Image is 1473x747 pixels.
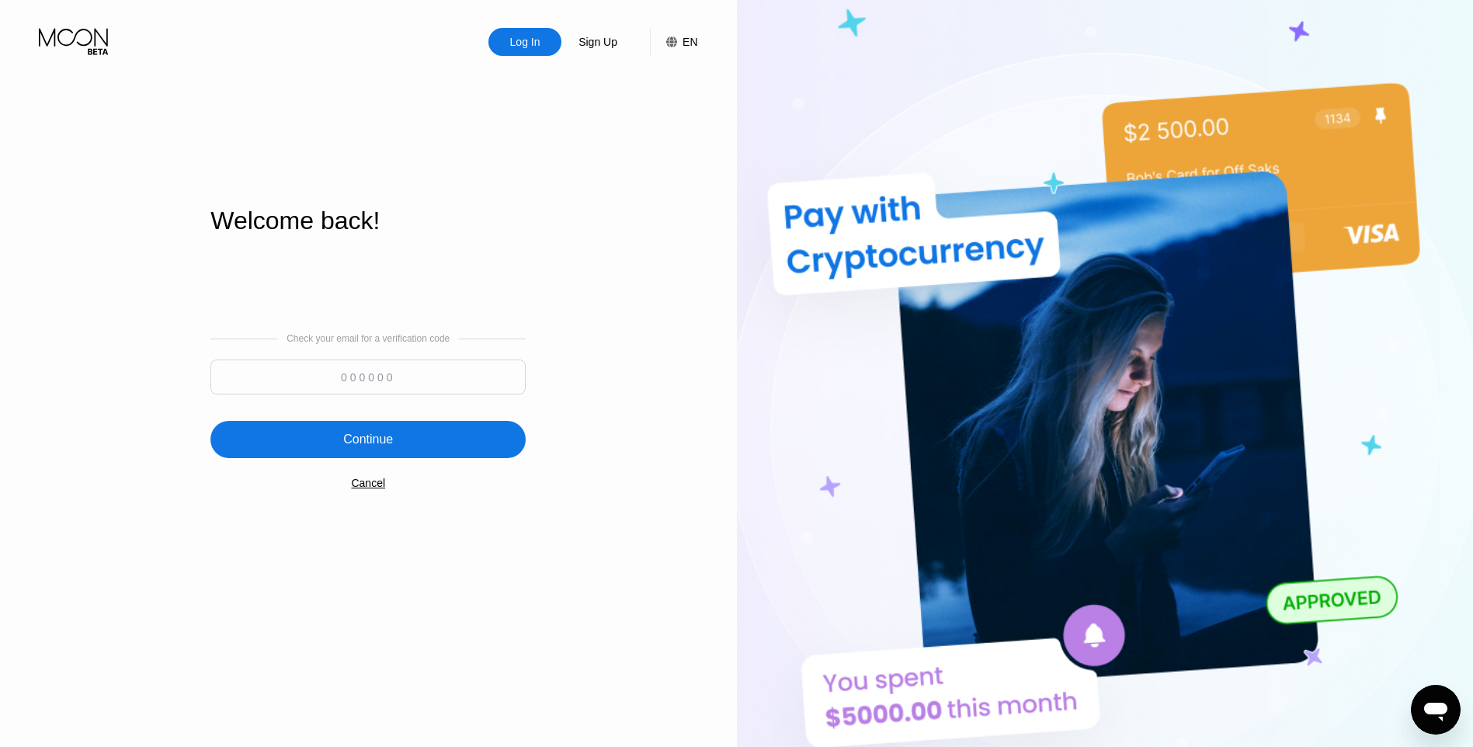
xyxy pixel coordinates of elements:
[287,333,450,344] div: Check your email for a verification code
[650,28,697,56] div: EN
[577,34,619,50] div: Sign Up
[351,477,385,489] div: Cancel
[561,28,634,56] div: Sign Up
[343,432,393,447] div: Continue
[509,34,542,50] div: Log In
[210,421,526,458] div: Continue
[1411,685,1461,735] iframe: Button to launch messaging window
[210,360,526,394] input: 000000
[210,207,526,235] div: Welcome back!
[488,28,561,56] div: Log In
[683,36,697,48] div: EN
